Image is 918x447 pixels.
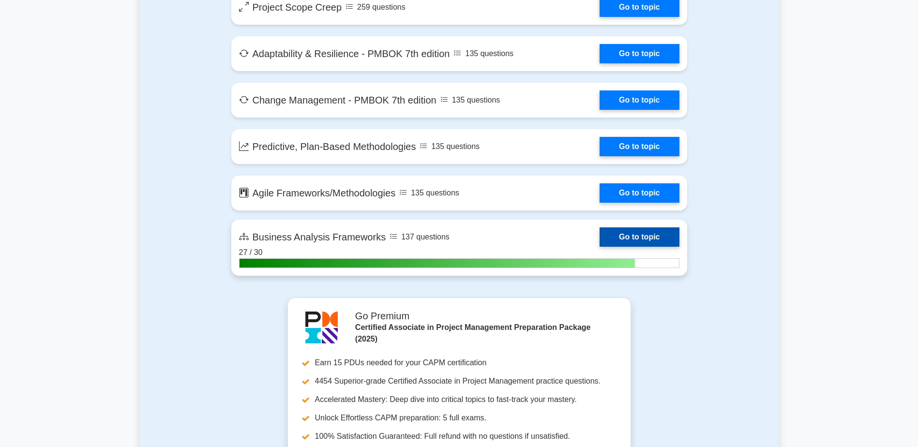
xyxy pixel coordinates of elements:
[600,44,679,63] a: Go to topic
[600,137,679,156] a: Go to topic
[600,227,679,247] a: Go to topic
[600,90,679,110] a: Go to topic
[600,183,679,203] a: Go to topic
